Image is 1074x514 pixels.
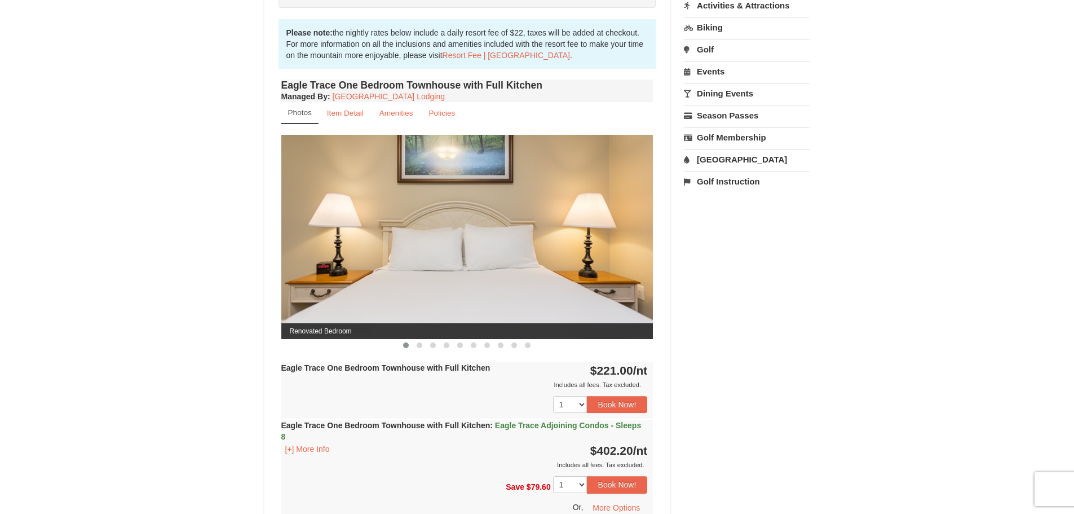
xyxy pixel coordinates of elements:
[443,51,570,60] a: Resort Fee | [GEOGRAPHIC_DATA]
[684,61,810,82] a: Events
[281,421,642,441] strong: Eagle Trace One Bedroom Townhouse with Full Kitchen
[281,443,334,455] button: [+] More Info
[573,502,584,511] span: Or,
[281,92,330,101] strong: :
[281,459,648,471] div: Includes all fees. Tax excluded.
[684,171,810,192] a: Golf Instruction
[288,108,312,117] small: Photos
[428,109,455,117] small: Policies
[333,92,445,101] a: [GEOGRAPHIC_DATA] Lodging
[684,105,810,126] a: Season Passes
[279,19,656,69] div: the nightly rates below include a daily resort fee of $22, taxes will be added at checkout. For m...
[527,482,551,491] span: $79.60
[421,102,462,124] a: Policies
[590,364,648,377] strong: $221.00
[587,396,648,413] button: Book Now!
[633,444,648,457] span: /nt
[506,482,524,491] span: Save
[320,102,371,124] a: Item Detail
[281,363,490,372] strong: Eagle Trace One Bedroom Townhouse with Full Kitchen
[684,127,810,148] a: Golf Membership
[281,80,653,91] h4: Eagle Trace One Bedroom Townhouse with Full Kitchen
[281,102,319,124] a: Photos
[286,28,333,37] strong: Please note:
[327,109,364,117] small: Item Detail
[281,379,648,390] div: Includes all fees. Tax excluded.
[379,109,413,117] small: Amenities
[372,102,421,124] a: Amenities
[281,323,653,339] span: Renovated Bedroom
[684,149,810,170] a: [GEOGRAPHIC_DATA]
[684,17,810,38] a: Biking
[633,364,648,377] span: /nt
[490,421,493,430] span: :
[590,444,633,457] span: $402.20
[684,83,810,104] a: Dining Events
[587,476,648,493] button: Book Now!
[281,135,653,339] img: Renovated Bedroom
[684,39,810,60] a: Golf
[281,92,328,101] span: Managed By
